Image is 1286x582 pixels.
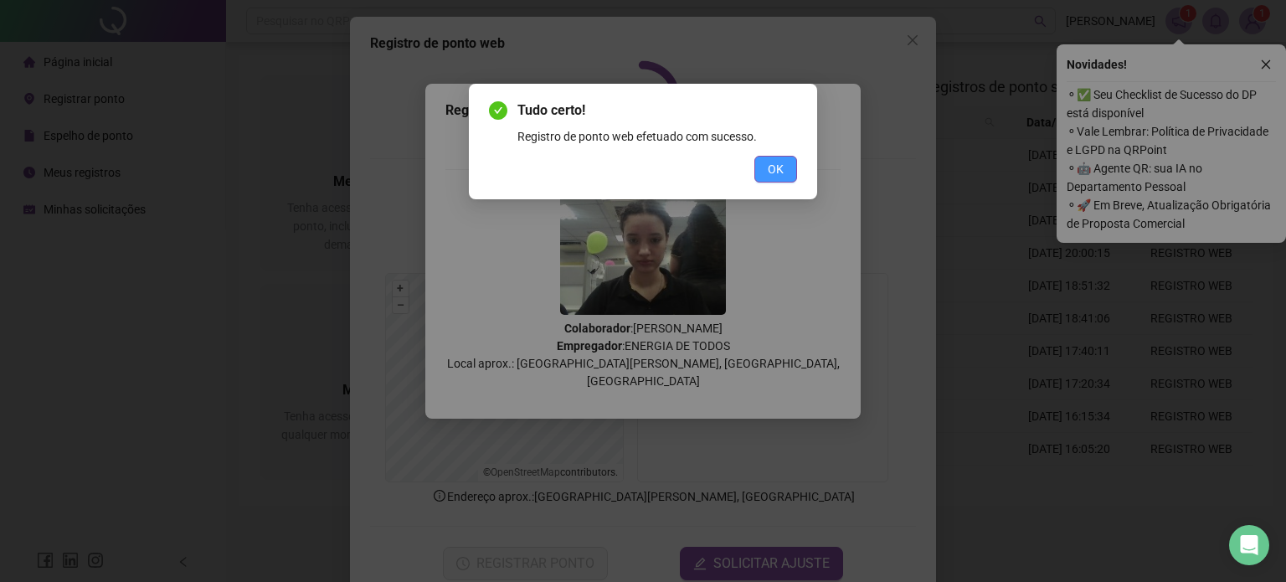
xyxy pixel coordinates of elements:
[517,127,797,146] div: Registro de ponto web efetuado com sucesso.
[768,160,784,178] span: OK
[1229,525,1269,565] div: Open Intercom Messenger
[489,101,507,120] span: check-circle
[754,156,797,183] button: OK
[517,100,797,121] span: Tudo certo!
